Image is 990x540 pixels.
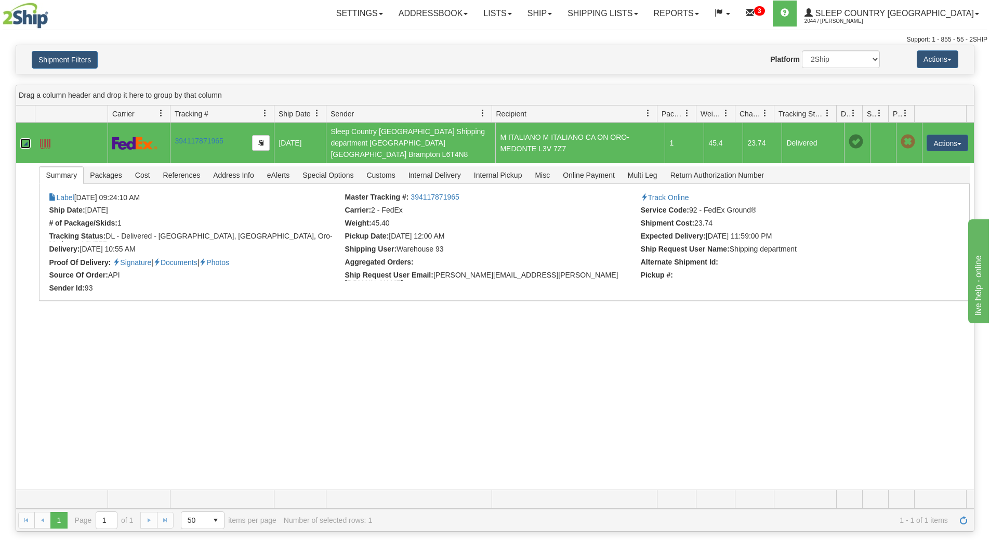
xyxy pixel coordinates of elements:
strong: Master Tracking #: [345,193,409,201]
span: Charge [740,109,761,119]
strong: Alternate Shipment Id: [641,258,718,266]
a: Ship Date filter column settings [308,104,326,122]
sup: 3 [754,6,765,16]
a: Label [40,134,50,151]
li: 1 [49,219,342,229]
span: Misc [529,167,556,183]
strong: Shipment Cost: [641,219,694,227]
span: Special Options [296,167,360,183]
td: 1 [665,123,704,163]
span: Sleep Country [GEOGRAPHIC_DATA] [813,9,974,18]
a: 394117871965 [175,137,223,145]
span: Online Payment [557,167,621,183]
span: select [207,512,224,529]
span: Return Authorization Number [664,167,771,183]
a: Proof of delivery documents [153,258,197,267]
a: Reports [646,1,707,27]
strong: Delivery: [49,245,80,253]
span: Internal Pickup [468,167,529,183]
a: Proof of delivery images [199,258,229,267]
button: Actions [917,50,958,68]
td: M ITALIANO M ITALIANO CA ON ORO-MEDONTE L3V 7Z7 [495,123,665,163]
li: API [49,271,342,281]
button: Copy to clipboard [252,135,270,151]
a: Refresh [955,512,972,529]
li: Warehouse 93 (7590) [345,245,638,255]
div: Support: 1 - 855 - 55 - 2SHIP [3,35,987,44]
span: Cost [129,167,156,183]
a: Weight filter column settings [717,104,735,122]
strong: Ship Date: [49,206,85,214]
span: Recipient [496,109,526,119]
td: [DATE] [274,123,326,163]
span: Weight [701,109,722,119]
a: Track Online [641,193,689,202]
a: Sleep Country [GEOGRAPHIC_DATA] 2044 / [PERSON_NAME] [797,1,987,27]
a: Collapse [20,138,31,149]
strong: Shipping User: [345,245,397,253]
input: Page 1 [96,512,117,529]
span: Delivery Status [841,109,850,119]
a: Recipient filter column settings [639,104,657,122]
li: | | [49,258,342,268]
strong: Ship Request User Email: [345,271,433,279]
button: Actions [927,135,968,151]
li: 92 - FedEx Ground® [641,206,934,216]
a: Proof of delivery signature [113,258,151,267]
span: Packages [662,109,683,119]
a: Addressbook [391,1,476,27]
a: Label [49,193,74,202]
span: items per page [181,511,276,529]
strong: Source Of Order: [49,271,108,279]
a: Shipment Issues filter column settings [870,104,888,122]
a: Packages filter column settings [678,104,696,122]
label: Platform [770,54,800,64]
li: [DATE] 12:00 AM [345,232,638,242]
span: Page sizes drop down [181,511,225,529]
strong: Expected Delivery: [641,232,706,240]
a: 394117871965 [411,193,459,201]
img: logo2044.jpg [3,3,48,29]
li: 45.40 [345,219,638,229]
span: References [157,167,207,183]
a: Shipping lists [560,1,645,27]
span: Tracking Status [778,109,824,119]
td: 45.4 [704,123,743,163]
button: Shipment Filters [32,51,98,69]
span: Pickup Status [893,109,902,119]
strong: Pickup #: [641,271,673,279]
span: Tracking # [175,109,208,119]
span: Internal Delivery [402,167,467,183]
li: 2 - FedEx [345,206,638,216]
strong: Ship Request User Name: [641,245,730,253]
a: Settings [328,1,391,27]
a: Lists [476,1,519,27]
a: Charge filter column settings [756,104,774,122]
div: Number of selected rows: 1 [284,516,372,524]
span: eAlerts [261,167,296,183]
span: Multi Leg [622,167,664,183]
a: Sender filter column settings [474,104,492,122]
img: 2 - FedEx [112,137,157,150]
td: 23.74 [743,123,782,163]
span: Sender [331,109,354,119]
span: Packages [84,167,128,183]
a: Pickup Status filter column settings [896,104,914,122]
strong: Carrier: [345,206,372,214]
div: grid grouping header [16,85,974,106]
a: Tracking Status filter column settings [819,104,836,122]
strong: Sender Id: [49,284,84,292]
li: [DATE] 11:59:00 PM [641,232,934,242]
strong: Pickup Date: [345,232,389,240]
span: Shipment Issues [867,109,876,119]
li: [DATE] 09:24:10 AM [49,193,342,203]
span: Summary [39,167,83,183]
strong: Proof Of Delivery: [49,258,111,267]
li: [DATE] 10:55 AM [49,245,342,255]
li: 93 [49,284,342,294]
span: 50 [188,515,201,525]
strong: Weight: [345,219,372,227]
strong: Aggregated Orders: [345,258,414,266]
span: Customs [360,167,401,183]
span: On time [849,135,863,149]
